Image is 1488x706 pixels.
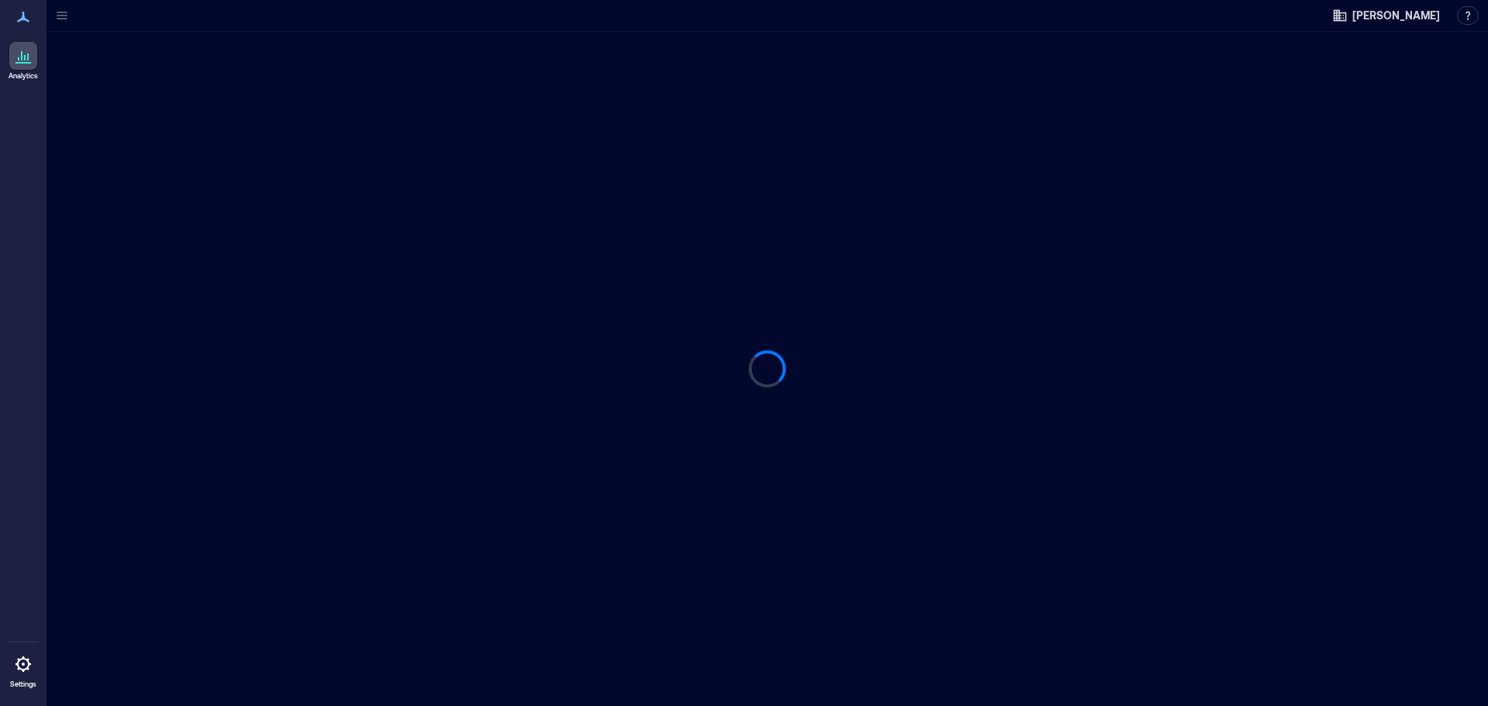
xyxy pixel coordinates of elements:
button: [PERSON_NAME] [1328,3,1445,28]
p: Settings [10,680,36,689]
a: Analytics [4,37,43,85]
span: [PERSON_NAME] [1352,8,1440,23]
p: Analytics [9,71,38,81]
a: Settings [5,646,42,694]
